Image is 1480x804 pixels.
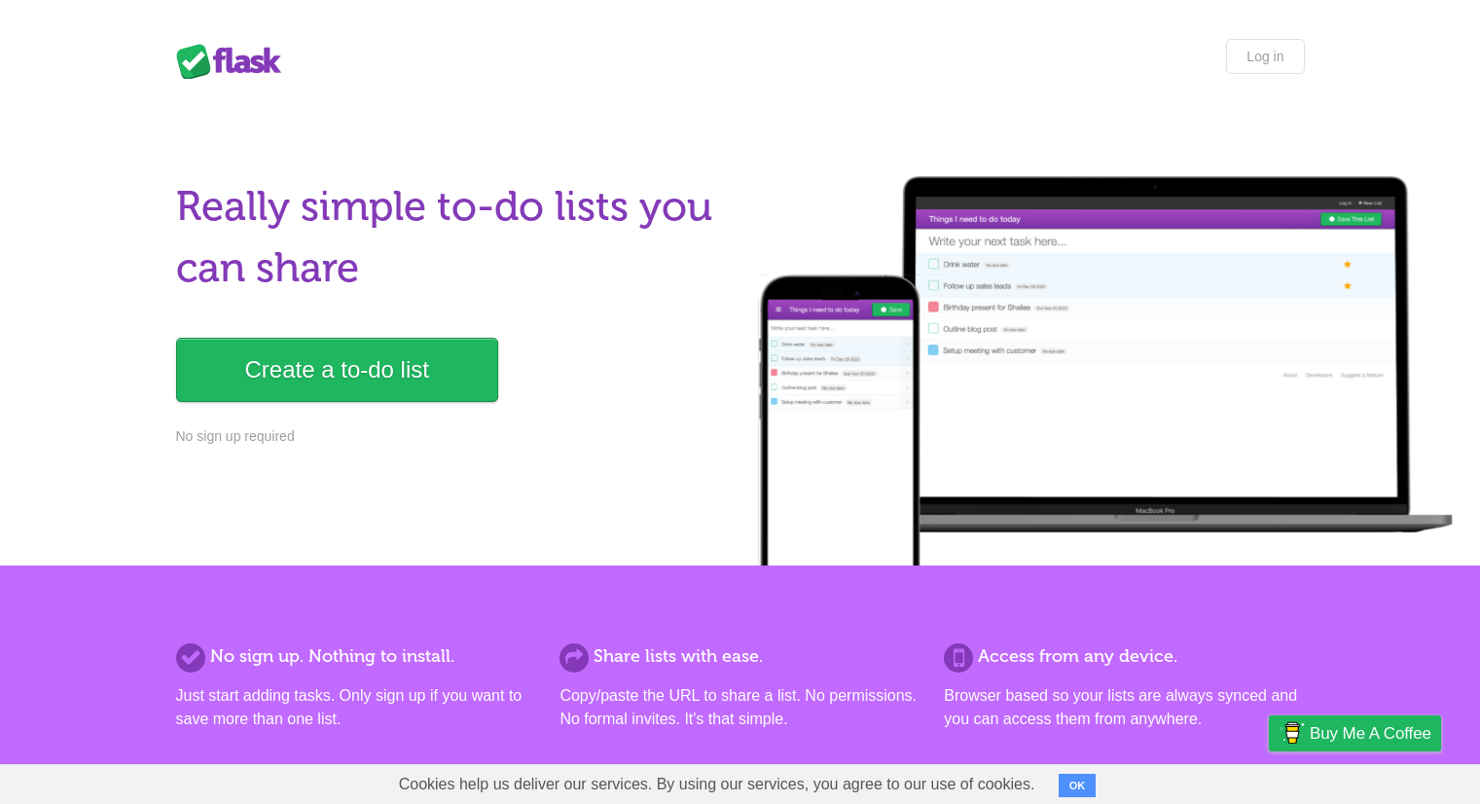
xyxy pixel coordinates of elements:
[1279,716,1305,749] img: Buy me a coffee
[560,643,920,670] h2: Share lists with ease.
[379,765,1055,804] span: Cookies help us deliver our services. By using our services, you agree to our use of cookies.
[176,684,536,731] p: Just start adding tasks. Only sign up if you want to save more than one list.
[1269,715,1441,751] a: Buy me a coffee
[176,338,498,402] a: Create a to-do list
[176,643,536,670] h2: No sign up. Nothing to install.
[944,643,1304,670] h2: Access from any device.
[1310,716,1431,750] span: Buy me a coffee
[1226,39,1304,74] a: Log in
[1059,774,1097,797] button: OK
[176,44,293,79] div: Flask Lists
[944,684,1304,731] p: Browser based so your lists are always synced and you can access them from anywhere.
[176,176,729,299] h1: Really simple to-do lists you can share
[560,684,920,731] p: Copy/paste the URL to share a list. No permissions. No formal invites. It's that simple.
[176,426,729,447] p: No sign up required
